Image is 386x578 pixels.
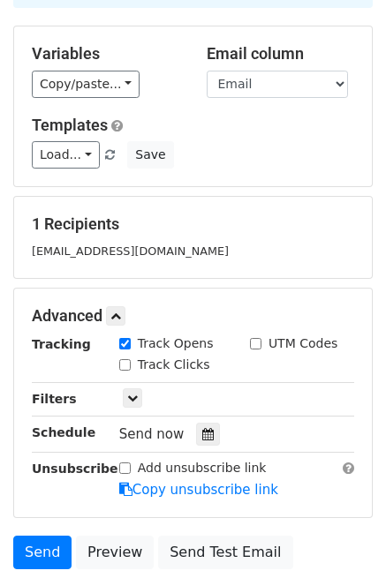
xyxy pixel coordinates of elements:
label: UTM Codes [269,334,337,353]
button: Save [127,141,173,169]
strong: Filters [32,392,77,406]
label: Track Clicks [138,356,210,374]
iframe: Chat Widget [298,493,386,578]
label: Track Opens [138,334,214,353]
a: Preview [76,536,154,569]
strong: Schedule [32,425,95,439]
a: Copy unsubscribe link [119,482,278,498]
label: Add unsubscribe link [138,459,267,477]
a: Copy/paste... [32,71,140,98]
a: Send Test Email [158,536,292,569]
h5: 1 Recipients [32,214,354,234]
strong: Unsubscribe [32,462,118,476]
span: Send now [119,426,185,442]
a: Load... [32,141,100,169]
h5: Variables [32,44,180,64]
small: [EMAIL_ADDRESS][DOMAIN_NAME] [32,244,229,258]
h5: Advanced [32,306,354,326]
div: 聊天小组件 [298,493,386,578]
a: Templates [32,116,108,134]
strong: Tracking [32,337,91,351]
h5: Email column [207,44,355,64]
a: Send [13,536,72,569]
